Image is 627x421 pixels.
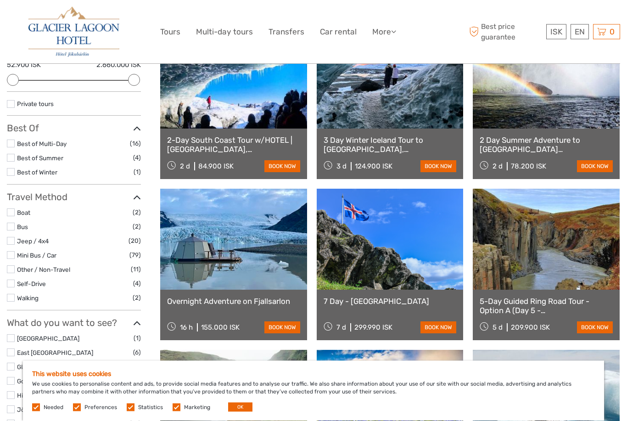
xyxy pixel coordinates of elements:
[372,25,396,39] a: More
[264,161,300,173] a: book now
[608,27,616,36] span: 0
[17,406,116,414] a: Jökulsárlón/[GEOGRAPHIC_DATA]
[133,293,141,303] span: (2)
[7,123,141,134] h3: Best Of
[167,136,300,155] a: 2-Day South Coast Tour w/HOTEL | [GEOGRAPHIC_DATA], [GEOGRAPHIC_DATA], [GEOGRAPHIC_DATA] & Waterf...
[324,297,457,306] a: 7 Day - [GEOGRAPHIC_DATA]
[133,279,141,289] span: (4)
[138,404,163,411] label: Statistics
[7,61,41,70] label: 52.900 ISK
[577,161,613,173] a: book now
[17,252,56,259] a: Mini Bus / Car
[160,25,180,39] a: Tours
[17,335,79,342] a: [GEOGRAPHIC_DATA]
[17,349,93,357] a: East [GEOGRAPHIC_DATA]
[550,27,562,36] span: ISK
[17,101,54,108] a: Private tours
[7,192,141,203] h3: Travel Method
[180,163,190,171] span: 2 d
[198,163,234,171] div: 84.900 ISK
[355,163,392,171] div: 124.900 ISK
[17,155,63,162] a: Best of Summer
[420,161,456,173] a: book now
[17,392,45,399] a: Highlands
[228,403,252,412] button: OK
[17,209,30,217] a: Boat
[17,238,49,245] a: Jeep / 4x4
[336,163,347,171] span: 3 d
[184,404,210,411] label: Marketing
[420,322,456,334] a: book now
[17,266,70,274] a: Other / Non-Travel
[129,236,141,247] span: (20)
[130,139,141,149] span: (16)
[269,25,304,39] a: Transfers
[84,404,117,411] label: Preferences
[201,324,240,332] div: 155.000 ISK
[17,169,57,176] a: Best of Winter
[493,163,503,171] span: 2 d
[324,136,457,155] a: 3 Day Winter Iceland Tour to [GEOGRAPHIC_DATA], [GEOGRAPHIC_DATA], [GEOGRAPHIC_DATA] and [GEOGRAP...
[7,318,141,329] h3: What do you want to see?
[354,324,392,332] div: 299.990 ISK
[320,25,357,39] a: Car rental
[131,264,141,275] span: (11)
[133,222,141,232] span: (2)
[17,281,46,288] a: Self-Drive
[480,136,613,155] a: 2 Day Summer Adventure to [GEOGRAPHIC_DATA] [GEOGRAPHIC_DATA], Glacier Hiking, [GEOGRAPHIC_DATA],...
[196,25,253,39] a: Multi-day tours
[17,224,28,231] a: Bus
[264,322,300,334] a: book now
[133,348,141,358] span: (6)
[96,61,141,70] label: 2.660.000 ISK
[133,153,141,163] span: (4)
[571,24,589,39] div: EN
[13,16,104,23] p: We're away right now. Please check back later!
[23,361,604,421] div: We use cookies to personalise content and ads, to provide social media features and to analyse ou...
[44,404,63,411] label: Needed
[336,324,346,332] span: 7 d
[129,250,141,261] span: (79)
[577,322,613,334] a: book now
[106,14,117,25] button: Open LiveChat chat widget
[133,208,141,218] span: (2)
[134,333,141,344] span: (1)
[17,378,55,385] a: Golden Circle
[480,297,613,316] a: 5-Day Guided Ring Road Tour - Option A (Day 5 - [GEOGRAPHIC_DATA])
[17,140,67,148] a: Best of Multi-Day
[134,167,141,178] span: (1)
[167,297,300,306] a: Overnight Adventure on Fjallsarlon
[180,324,193,332] span: 16 h
[17,364,39,371] a: Glaciers
[28,7,119,57] img: 2790-86ba44ba-e5e5-4a53-8ab7-28051417b7bc_logo_big.jpg
[32,370,595,378] h5: This website uses cookies
[17,295,39,302] a: Walking
[467,22,544,42] span: Best price guarantee
[511,163,546,171] div: 78.200 ISK
[511,324,550,332] div: 209.900 ISK
[493,324,503,332] span: 5 d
